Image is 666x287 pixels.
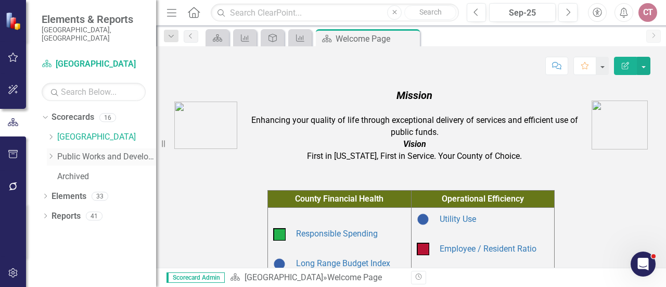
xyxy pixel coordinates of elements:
[52,210,81,222] a: Reports
[327,272,382,282] div: Welcome Page
[42,26,146,43] small: [GEOGRAPHIC_DATA], [GEOGRAPHIC_DATA]
[211,4,459,22] input: Search ClearPoint...
[440,214,476,224] a: Utility Use
[440,244,536,254] a: Employee / Resident Ratio
[403,139,426,149] em: Vision
[417,243,429,255] img: Below Plan
[42,58,146,70] a: [GEOGRAPHIC_DATA]
[404,5,456,20] button: Search
[493,7,552,19] div: Sep-25
[99,113,116,122] div: 16
[296,229,378,239] a: Responsible Spending
[92,192,108,201] div: 33
[336,32,417,45] div: Welcome Page
[592,101,648,149] img: AA%20logo.png
[57,171,156,183] a: Archived
[42,83,146,101] input: Search Below...
[57,131,156,143] a: [GEOGRAPHIC_DATA]
[489,3,556,22] button: Sep-25
[419,8,442,16] span: Search
[57,151,156,163] a: Public Works and Development
[166,272,225,283] span: Scorecard Admin
[631,252,656,277] iframe: Intercom live chat
[245,272,323,282] a: [GEOGRAPHIC_DATA]
[273,228,286,241] img: On Target
[52,111,94,123] a: Scorecards
[52,191,86,203] a: Elements
[396,89,432,102] em: Mission
[273,258,286,270] img: Baselining
[5,11,24,30] img: ClearPoint Strategy
[442,194,524,204] span: Operational Efficiency
[638,3,657,22] button: CT
[174,102,237,149] img: AC_Logo.png
[240,85,589,165] td: Enhancing your quality of life through exceptional delivery of services and efficient use of publ...
[86,211,103,220] div: 41
[417,213,429,226] img: Baselining
[230,272,403,284] div: »
[296,258,390,268] a: Long Range Budget Index
[295,194,383,204] span: County Financial Health
[42,13,146,26] span: Elements & Reports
